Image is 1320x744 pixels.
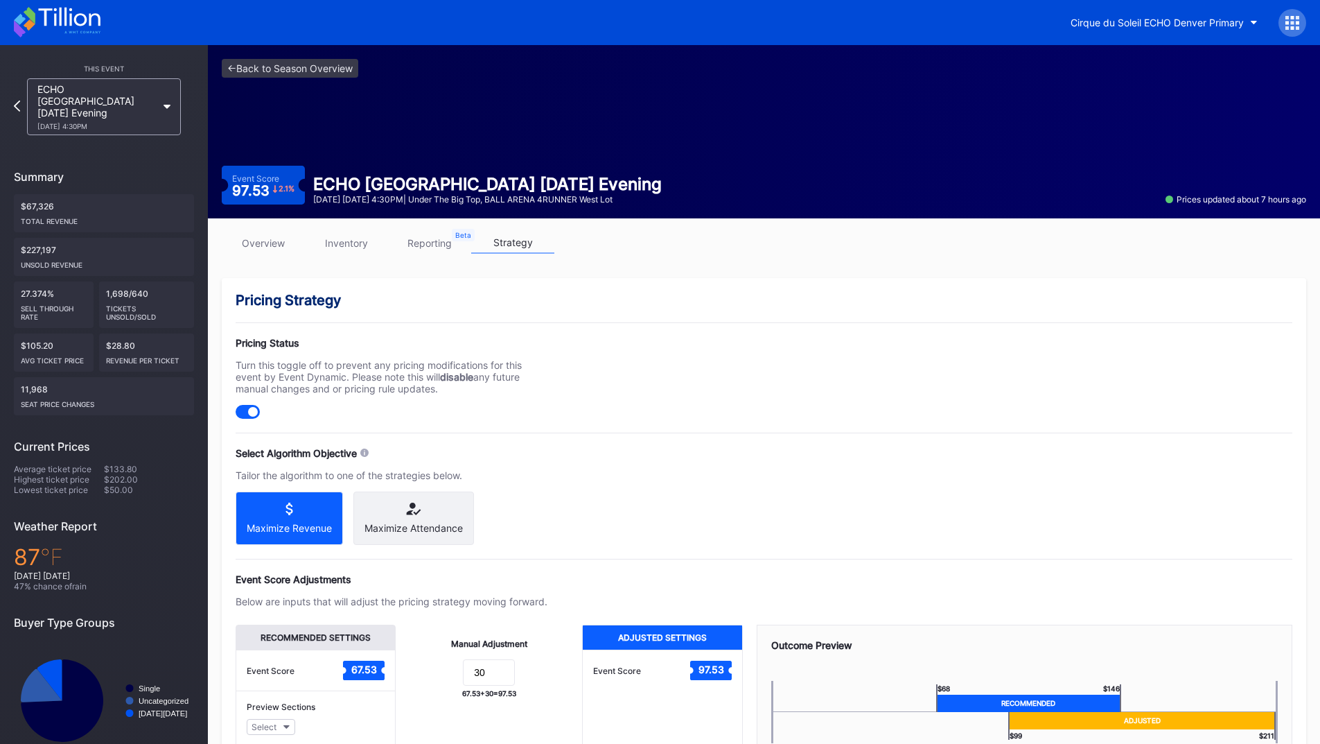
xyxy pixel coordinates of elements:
[99,334,195,372] div: $28.80
[37,122,157,130] div: [DATE] 4:30PM
[106,299,188,321] div: Tickets Unsold/Sold
[14,581,194,591] div: 47 % chance of rain
[1008,712,1276,729] div: Adjusted
[451,639,527,649] div: Manual Adjustment
[1259,729,1276,740] div: $ 211
[471,232,554,254] a: strategy
[364,522,463,534] div: Maximize Attendance
[21,351,87,365] div: Avg ticket price
[236,359,547,395] div: Turn this toggle off to prevent any pricing modifications for this event by Event Dynamic. Please...
[104,474,194,485] div: $202.00
[313,194,662,205] div: [DATE] [DATE] 4:30PM | Under the Big Top, BALL ARENA 4RUNNER West Lot
[247,522,332,534] div: Maximize Revenue
[771,639,1278,651] div: Outcome Preview
[21,299,87,321] div: Sell Through Rate
[139,684,160,693] text: Single
[21,211,187,225] div: Total Revenue
[14,440,194,453] div: Current Prices
[14,377,194,415] div: 11,968
[37,83,157,130] div: ECHO [GEOGRAPHIC_DATA] [DATE] Evening
[14,544,194,571] div: 87
[139,709,187,718] text: [DATE][DATE]
[14,194,194,232] div: $67,326
[14,519,194,533] div: Weather Report
[1008,729,1022,740] div: $ 99
[1165,194,1306,205] div: Prices updated about 7 hours ago
[104,485,194,495] div: $50.00
[462,689,516,698] div: 67.53 + 30 = 97.53
[1060,10,1268,35] button: Cirque du Soleil ECHO Denver Primary
[222,232,305,254] a: overview
[14,64,194,73] div: This Event
[305,232,388,254] a: inventory
[232,184,295,198] div: 97.53
[236,292,1292,309] div: Pricing Strategy
[440,371,473,383] strong: disable
[14,485,104,495] div: Lowest ticket price
[1071,17,1244,28] div: Cirque du Soleil ECHO Denver Primary
[99,282,195,328] div: 1,698/640
[247,719,295,735] button: Select
[1103,684,1121,695] div: $ 146
[593,666,641,676] div: Event Score
[236,625,395,650] div: Recommended Settings
[104,464,194,474] div: $133.80
[236,573,1292,585] div: Event Score Adjustments
[232,173,279,184] div: Event Score
[351,664,377,675] text: 67.53
[14,616,194,630] div: Buyer Type Groups
[106,351,188,365] div: Revenue per ticket
[313,174,662,194] div: ECHO [GEOGRAPHIC_DATA] [DATE] Evening
[21,395,187,408] div: seat price changes
[252,722,276,732] div: Select
[279,185,294,193] div: 2.1 %
[698,664,723,675] text: 97.53
[14,334,94,372] div: $105.20
[236,469,547,481] div: Tailor the algorithm to one of the strategies below.
[40,544,63,571] span: ℉
[236,447,357,459] div: Select Algorithm Objective
[14,238,194,276] div: $227,197
[583,625,741,650] div: Adjusted Settings
[139,697,188,705] text: Uncategorized
[21,255,187,269] div: Unsold Revenue
[14,474,104,485] div: Highest ticket price
[14,464,104,474] div: Average ticket price
[936,684,950,695] div: $ 68
[936,695,1121,712] div: Recommended
[388,232,471,254] a: reporting
[14,282,94,328] div: 27.374%
[236,337,547,349] div: Pricing Status
[14,571,194,581] div: [DATE] [DATE]
[222,59,358,78] a: <-Back to Season Overview
[247,666,294,676] div: Event Score
[236,596,547,607] div: Below are inputs that will adjust the pricing strategy moving forward.
[247,702,385,712] div: Preview Sections
[14,170,194,184] div: Summary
